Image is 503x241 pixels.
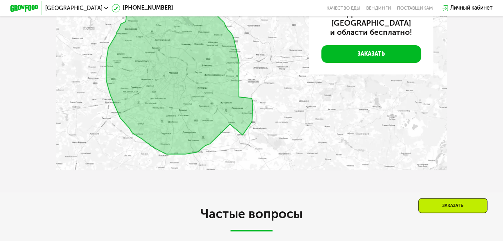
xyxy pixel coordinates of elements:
[321,10,421,37] h3: Доставим по [GEOGRAPHIC_DATA] и области бесплатно!
[366,6,391,11] a: Вендинги
[450,4,493,12] div: Личный кабинет
[45,6,102,11] span: [GEOGRAPHIC_DATA]
[418,198,487,213] div: Заказать
[327,6,361,11] a: Качество еды
[56,207,447,231] h2: Частые вопросы
[321,45,421,63] a: Заказать
[397,6,433,11] div: поставщикам
[112,4,173,12] a: [PHONE_NUMBER]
